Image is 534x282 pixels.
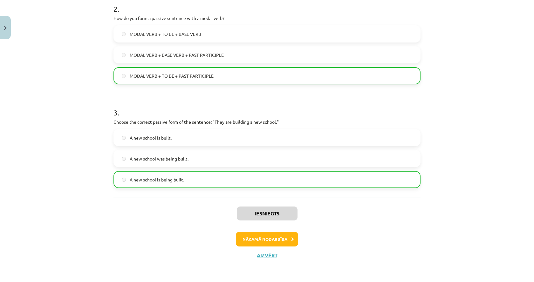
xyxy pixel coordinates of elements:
input: A new school was being built. [122,157,126,161]
span: A new school was being built. [130,155,188,162]
p: How do you form a passive sentence with a modal verb? [113,15,421,22]
p: Choose the correct passive form of the sentence: "They are building a new school." [113,119,421,125]
button: Iesniegts [237,207,298,220]
span: A new school is being built. [130,176,184,183]
span: MODAL VERB + TO BE + PAST PARTICIPLE [130,73,214,79]
span: A new school is built. [130,134,172,141]
button: Aizvērt [255,252,279,259]
button: Nākamā nodarbība [236,232,298,246]
input: A new school is being built. [122,178,126,182]
h1: 3 . [113,97,421,117]
input: A new school is built. [122,136,126,140]
input: MODAL VERB + TO BE + BASE VERB [122,32,126,36]
input: MODAL VERB + BASE VERB + PAST PARTICIPLE [122,53,126,57]
input: MODAL VERB + TO BE + PAST PARTICIPLE [122,74,126,78]
span: MODAL VERB + BASE VERB + PAST PARTICIPLE [130,52,224,58]
img: icon-close-lesson-0947bae3869378f0d4975bcd49f059093ad1ed9edebbc8119c70593378902aed.svg [4,26,7,30]
span: MODAL VERB + TO BE + BASE VERB [130,31,201,37]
